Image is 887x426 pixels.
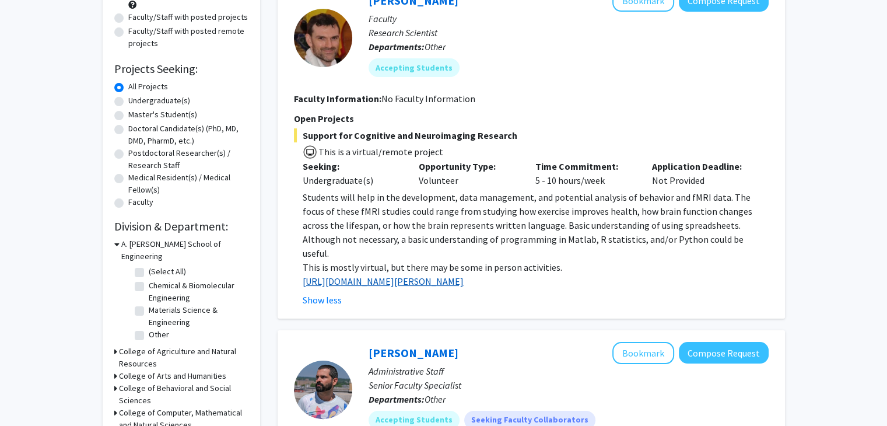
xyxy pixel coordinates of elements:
[119,345,248,370] h3: College of Agriculture and Natural Resources
[128,147,248,172] label: Postdoctoral Researcher(s) / Research Staff
[119,382,248,407] h3: College of Behavioral and Social Sciences
[303,173,402,187] div: Undergraduate(s)
[128,172,248,196] label: Medical Resident(s) / Medical Fellow(s)
[369,378,769,392] p: Senior Faculty Specialist
[128,196,153,208] label: Faculty
[369,345,458,360] a: [PERSON_NAME]
[303,275,464,287] a: [URL][DOMAIN_NAME][PERSON_NAME]
[369,41,425,53] b: Departments:
[369,393,425,405] b: Departments:
[303,159,402,173] p: Seeking:
[114,219,248,233] h2: Division & Department:
[9,373,50,417] iframe: Chat
[410,159,527,187] div: Volunteer
[128,95,190,107] label: Undergraduate(s)
[149,266,186,278] label: (Select All)
[369,58,460,77] mat-chip: Accepting Students
[294,93,381,104] b: Faculty Information:
[419,159,518,173] p: Opportunity Type:
[652,159,751,173] p: Application Deadline:
[149,280,246,304] label: Chemical & Biomolecular Engineering
[369,12,769,26] p: Faculty
[294,111,769,125] p: Open Projects
[149,304,246,329] label: Materials Science & Engineering
[303,260,769,274] p: This is mostly virtual, but there may be some in person activities.
[527,159,643,187] div: 5 - 10 hours/week
[679,342,769,364] button: Compose Request to Daniel Serrano
[317,146,443,158] span: This is a virtual/remote project
[128,81,168,93] label: All Projects
[369,26,769,40] p: Research Scientist
[381,93,475,104] span: No Faculty Information
[303,191,752,259] span: Students will help in the development, data management, and potential analysis of behavior and fM...
[425,393,446,405] span: Other
[128,25,248,50] label: Faculty/Staff with posted remote projects
[294,128,769,142] span: Support for Cognitive and Neuroimaging Research
[128,123,248,147] label: Doctoral Candidate(s) (PhD, MD, DMD, PharmD, etc.)
[121,238,248,263] h3: A. [PERSON_NAME] School of Engineering
[114,62,248,76] h2: Projects Seeking:
[149,329,169,341] label: Other
[612,342,674,364] button: Add Daniel Serrano to Bookmarks
[119,370,226,382] h3: College of Arts and Humanities
[535,159,634,173] p: Time Commitment:
[369,364,769,378] p: Administrative Staff
[303,293,342,307] button: Show less
[425,41,446,53] span: Other
[128,109,197,121] label: Master's Student(s)
[128,11,248,23] label: Faculty/Staff with posted projects
[643,159,760,187] div: Not Provided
